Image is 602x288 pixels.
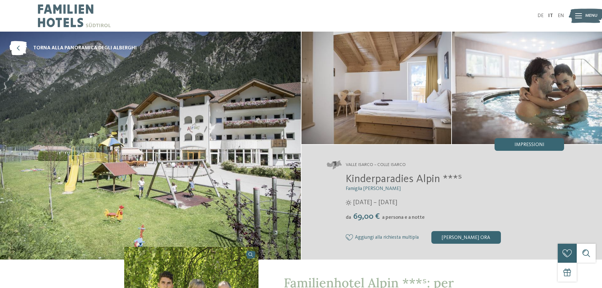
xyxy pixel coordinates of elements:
span: torna alla panoramica degli alberghi [33,45,137,52]
span: [DATE] – [DATE] [353,198,397,207]
a: IT [548,13,553,18]
a: DE [538,13,544,18]
img: Il family hotel a Vipiteno per veri intenditori [301,32,452,144]
span: Aggiungi alla richiesta multipla [355,235,419,241]
span: Impressioni [514,142,544,147]
span: a persona e a notte [382,215,425,220]
span: 69,00 € [352,212,381,221]
span: Famiglia [PERSON_NAME] [346,186,401,191]
img: Il family hotel a Vipiteno per veri intenditori [452,32,602,144]
span: Valle Isarco – Colle Isarco [346,162,406,168]
a: EN [558,13,564,18]
span: Menu [585,13,598,19]
a: torna alla panoramica degli alberghi [9,41,137,55]
div: [PERSON_NAME] ora [431,231,501,244]
span: Kinderparadies Alpin ***ˢ [346,174,462,185]
span: da [346,215,351,220]
i: Orari d'apertura estate [346,200,351,205]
